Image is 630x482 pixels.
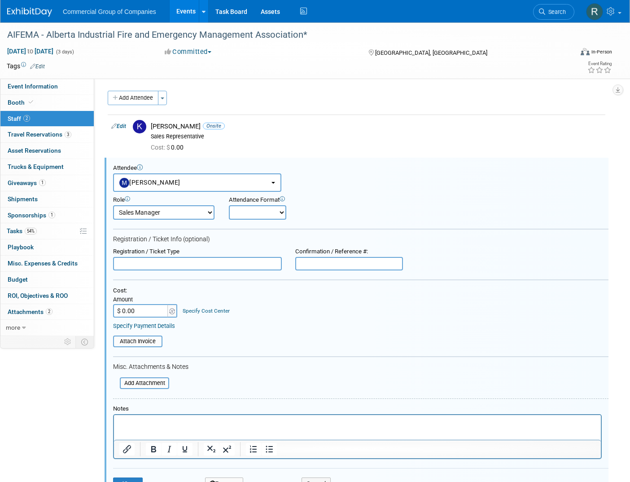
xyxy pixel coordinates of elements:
[0,191,94,207] a: Shipments
[8,195,38,203] span: Shipments
[0,159,94,175] a: Trucks & Equipment
[262,443,277,455] button: Bullet list
[162,47,215,57] button: Committed
[114,415,601,440] iframe: Rich Text Area
[587,62,612,66] div: Event Rating
[146,443,161,455] button: Bold
[7,8,52,17] img: ExhibitDay
[25,228,37,234] span: 54%
[0,239,94,255] a: Playbook
[0,127,94,142] a: Travel Reservations3
[183,308,230,314] a: Specify Cost Center
[0,256,94,271] a: Misc. Expenses & Credits
[65,131,71,138] span: 3
[295,248,403,256] div: Confirmation / Reference #:
[29,100,33,105] i: Booth reservation complete
[7,62,45,71] td: Tags
[177,443,192,455] button: Underline
[0,79,94,94] a: Event Information
[586,3,603,20] img: Rod Leland
[113,296,178,304] div: Amount
[113,323,175,329] a: Specify Payment Details
[113,363,608,371] div: Misc. Attachments & Notes
[0,143,94,159] a: Asset Reservations
[0,111,94,127] a: Staff2
[4,27,560,43] div: AIFEMA - Alberta Industrial Fire and Emergency Management Association*
[522,47,612,60] div: Event Format
[113,235,608,243] div: Registration / Ticket Info (optional)
[0,95,94,111] a: Booth
[0,288,94,304] a: ROI, Objectives & ROO
[6,324,20,331] span: more
[581,48,590,55] img: Format-Inperson.png
[0,304,94,320] a: Attachments2
[8,131,71,138] span: Travel Reservations
[0,175,94,191] a: Giveaways1
[8,243,34,251] span: Playbook
[113,164,608,172] div: Attendee
[63,8,156,15] span: Commercial Group of Companies
[219,443,235,455] button: Superscript
[8,276,28,283] span: Budget
[151,144,171,151] span: Cost: $
[113,405,602,413] div: Notes
[8,83,58,90] span: Event Information
[8,99,35,106] span: Booth
[545,9,566,15] span: Search
[8,163,64,170] span: Trucks & Equipment
[8,308,52,315] span: Attachments
[8,292,68,299] span: ROI, Objectives & ROO
[39,179,46,186] span: 1
[46,308,52,315] span: 2
[119,443,135,455] button: Insert/edit link
[7,47,54,55] span: [DATE] [DATE]
[0,223,94,239] a: Tasks54%
[8,115,30,122] span: Staff
[111,123,126,129] a: Edit
[7,227,37,234] span: Tasks
[133,120,146,133] img: K.jpg
[113,248,282,256] div: Registration / Ticket Type
[246,443,261,455] button: Numbered list
[0,272,94,287] a: Budget
[113,196,215,204] div: Role
[533,4,574,20] a: Search
[113,287,608,295] div: Cost:
[8,147,61,154] span: Asset Reservations
[76,336,94,348] td: Toggle Event Tabs
[0,208,94,223] a: Sponsorships1
[229,196,343,204] div: Attendance Format
[591,49,612,55] div: In-Person
[108,91,158,105] button: Add Attendee
[151,122,602,131] div: [PERSON_NAME]
[0,320,94,336] a: more
[23,115,30,122] span: 2
[375,49,487,56] span: [GEOGRAPHIC_DATA], [GEOGRAPHIC_DATA]
[8,260,78,267] span: Misc. Expenses & Credits
[162,443,177,455] button: Italic
[151,144,187,151] span: 0.00
[55,49,74,55] span: (3 days)
[48,212,55,218] span: 1
[26,48,35,55] span: to
[204,443,219,455] button: Subscript
[203,123,225,129] span: Onsite
[119,179,180,186] span: [PERSON_NAME]
[60,336,76,348] td: Personalize Event Tab Strip
[8,179,46,186] span: Giveaways
[30,63,45,70] a: Edit
[113,173,281,192] button: [PERSON_NAME]
[8,212,55,219] span: Sponsorships
[151,133,602,140] div: Sales Representative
